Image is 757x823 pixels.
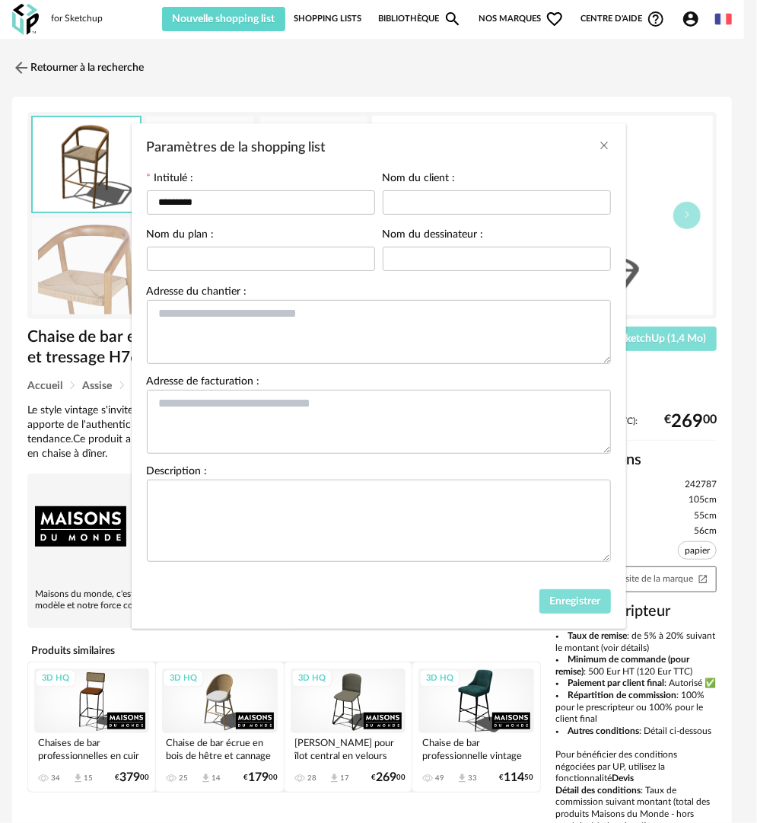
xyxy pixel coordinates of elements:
label: Intitulé : [147,173,194,187]
span: Enregistrer [549,596,600,607]
label: Adresse de facturation : [147,376,260,390]
label: Nom du plan : [147,229,215,243]
span: Paramètres de la shopping list [147,141,326,155]
label: Nom du dessinateur : [383,229,484,243]
label: Nom du client : [383,173,456,187]
button: Close [599,139,611,155]
div: Paramètres de la shopping list [132,123,626,629]
label: Description : [147,466,208,480]
label: Adresse du chantier : [147,286,247,300]
button: Enregistrer [539,589,611,614]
